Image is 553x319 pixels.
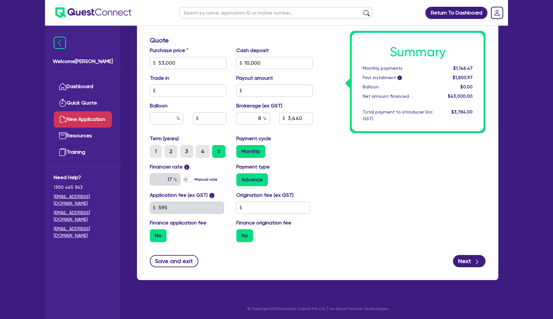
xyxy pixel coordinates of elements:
label: Purchase price [150,47,188,54]
span: $1,800.97 [453,75,473,80]
span: Welcome [PERSON_NAME] [53,58,113,65]
a: [EMAIL_ADDRESS][DOMAIN_NAME] [54,193,112,207]
img: new-application [59,115,67,123]
h3: Quote [150,36,313,44]
span: i [397,76,402,80]
label: Balloon [150,102,168,110]
a: Dashboard [54,78,112,95]
label: Term (years) [150,135,179,142]
img: resources [59,132,67,140]
img: icon-menu-close [54,37,66,49]
label: Cash deposit [236,47,269,54]
input: Search by name, application ID or mobile number... [179,7,372,18]
h1: Summary [363,44,473,60]
label: Origination fee (ex GST) [236,191,294,199]
div: First instalment [358,74,438,81]
a: [EMAIL_ADDRESS][DOMAIN_NAME] [54,225,112,239]
a: Return To Dashboard [425,7,487,19]
span: 1300 465 363 [54,184,112,191]
img: training [59,148,67,156]
div: Balloon [358,84,438,90]
label: 3 [180,145,193,158]
label: No [236,229,253,242]
a: Quick Quote [54,95,112,111]
label: 5 [212,145,225,158]
label: Payment type [236,163,270,171]
span: $0.00 [460,84,473,89]
span: Need Help? [54,174,112,181]
button: Save and exit [150,255,198,267]
label: Trade in [150,74,169,82]
label: Payment cycle [236,135,271,142]
label: Advance [236,173,268,186]
label: Payout amount [236,74,273,82]
label: Finance application fee [150,219,206,227]
img: quest-connect-logo-blue [55,7,131,18]
label: Financier rate [150,163,189,171]
a: New Application [54,111,112,128]
label: 4 [196,145,210,158]
p: © Copyright 2025 Oneteam Capital Pty Ltd T/as Quest Finance Technologies [132,306,503,312]
div: Net amount financed [358,93,438,100]
div: Monthly payments [358,65,438,72]
label: Manual rate [195,177,217,182]
span: $3,784.00 [451,109,473,114]
label: Brokerage (ex GST) [236,102,282,110]
button: Next [453,255,485,267]
span: i [184,165,189,170]
a: Resources [54,128,112,144]
div: Total payment to introducer (inc GST) [358,109,438,122]
img: quick-quote [59,99,67,107]
span: $43,000.00 [448,94,473,99]
span: $1,146.47 [453,66,473,71]
label: Application fee (ex GST) [150,191,208,199]
a: [EMAIL_ADDRESS][DOMAIN_NAME] [54,209,112,223]
label: Monthly [236,145,265,158]
label: 1 [150,145,162,158]
a: Training [54,144,112,160]
label: 2 [164,145,177,158]
label: Finance origination fee [236,219,291,227]
span: i [209,193,214,198]
label: No [150,229,167,242]
a: Dropdown toggle [489,5,505,21]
